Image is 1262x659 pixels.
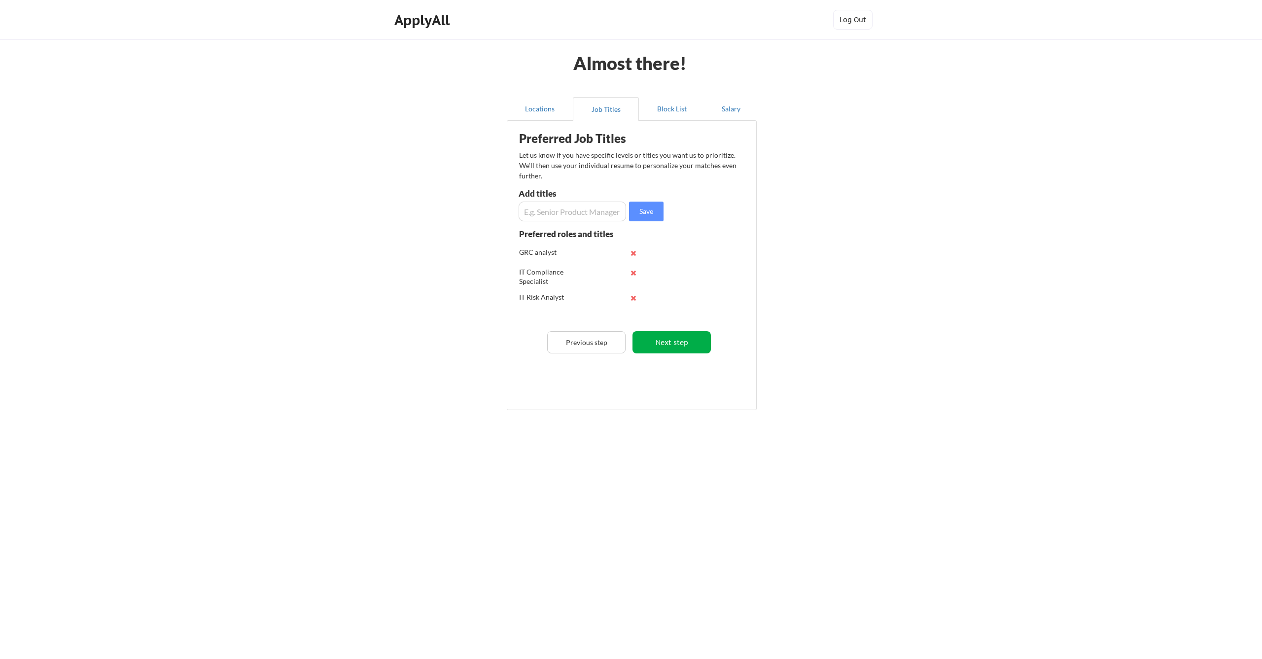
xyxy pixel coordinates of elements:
[547,331,626,353] button: Previous step
[639,97,705,121] button: Block List
[519,267,584,286] div: IT Compliance Specialist
[833,10,873,30] button: Log Out
[507,97,573,121] button: Locations
[519,202,626,221] input: E.g. Senior Product Manager
[561,54,699,72] div: Almost there!
[632,331,711,353] button: Next step
[519,292,584,302] div: IT Risk Analyst
[705,97,757,121] button: Salary
[519,189,624,198] div: Add titles
[519,230,626,238] div: Preferred roles and titles
[573,97,639,121] button: Job Titles
[519,133,643,144] div: Preferred Job Titles
[519,247,584,257] div: GRC analyst
[629,202,664,221] button: Save
[394,12,453,29] div: ApplyAll
[519,150,737,181] div: Let us know if you have specific levels or titles you want us to prioritize. We’ll then use your ...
